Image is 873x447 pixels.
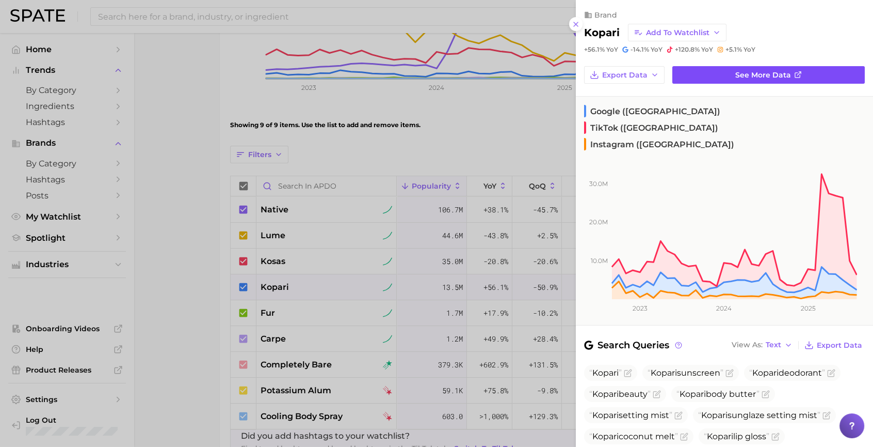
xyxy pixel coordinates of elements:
[592,410,619,420] span: Kopari
[675,45,700,53] span: +120.8%
[716,304,732,312] tspan: 2024
[624,369,632,377] button: Flag as miscategorized or irrelevant
[680,433,688,441] button: Flag as miscategorized or irrelevant
[766,342,781,348] span: Text
[827,369,835,377] button: Flag as miscategorized or irrelevant
[725,369,734,377] button: Flag as miscategorized or irrelevant
[651,368,677,378] span: Kopari
[672,66,865,84] a: See more data
[592,431,619,441] span: Kopari
[676,389,759,399] span: body butter
[584,338,684,352] span: Search Queries
[701,45,713,54] span: YoY
[584,66,665,84] button: Export Data
[606,45,618,54] span: YoY
[801,304,816,312] tspan: 2025
[707,431,733,441] span: Kopari
[584,26,620,39] h2: kopari
[762,390,770,398] button: Flag as miscategorized or irrelevant
[674,411,683,420] button: Flag as miscategorized or irrelevant
[822,411,831,420] button: Flag as miscategorized or irrelevant
[701,410,727,420] span: Kopari
[646,28,709,37] span: Add to Watchlist
[752,368,779,378] span: Kopari
[732,342,763,348] span: View As
[602,71,648,80] span: Export Data
[589,431,678,441] span: coconut melt
[725,45,742,53] span: +5.1%
[628,24,726,41] button: Add to Watchlist
[584,105,720,117] span: Google ([GEOGRAPHIC_DATA])
[680,389,706,399] span: Kopari
[584,45,605,53] span: +56.1%
[771,433,780,441] button: Flag as miscategorized or irrelevant
[589,410,672,420] span: setting mist
[749,368,825,378] span: deodorant
[633,304,648,312] tspan: 2023
[817,341,862,350] span: Export Data
[589,389,651,399] span: beauty
[729,338,795,352] button: View AsText
[594,10,617,20] span: brand
[698,410,820,420] span: sunglaze setting mist
[592,368,619,378] span: Kopari
[735,71,791,80] span: See more data
[704,431,769,441] span: lip gloss
[743,45,755,54] span: YoY
[648,368,723,378] span: sunscreen
[802,338,865,352] button: Export Data
[653,390,661,398] button: Flag as miscategorized or irrelevant
[592,389,619,399] span: Kopari
[584,121,718,134] span: TikTok ([GEOGRAPHIC_DATA])
[651,45,662,54] span: YoY
[630,45,649,53] span: -14.1%
[584,138,734,150] span: Instagram ([GEOGRAPHIC_DATA])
